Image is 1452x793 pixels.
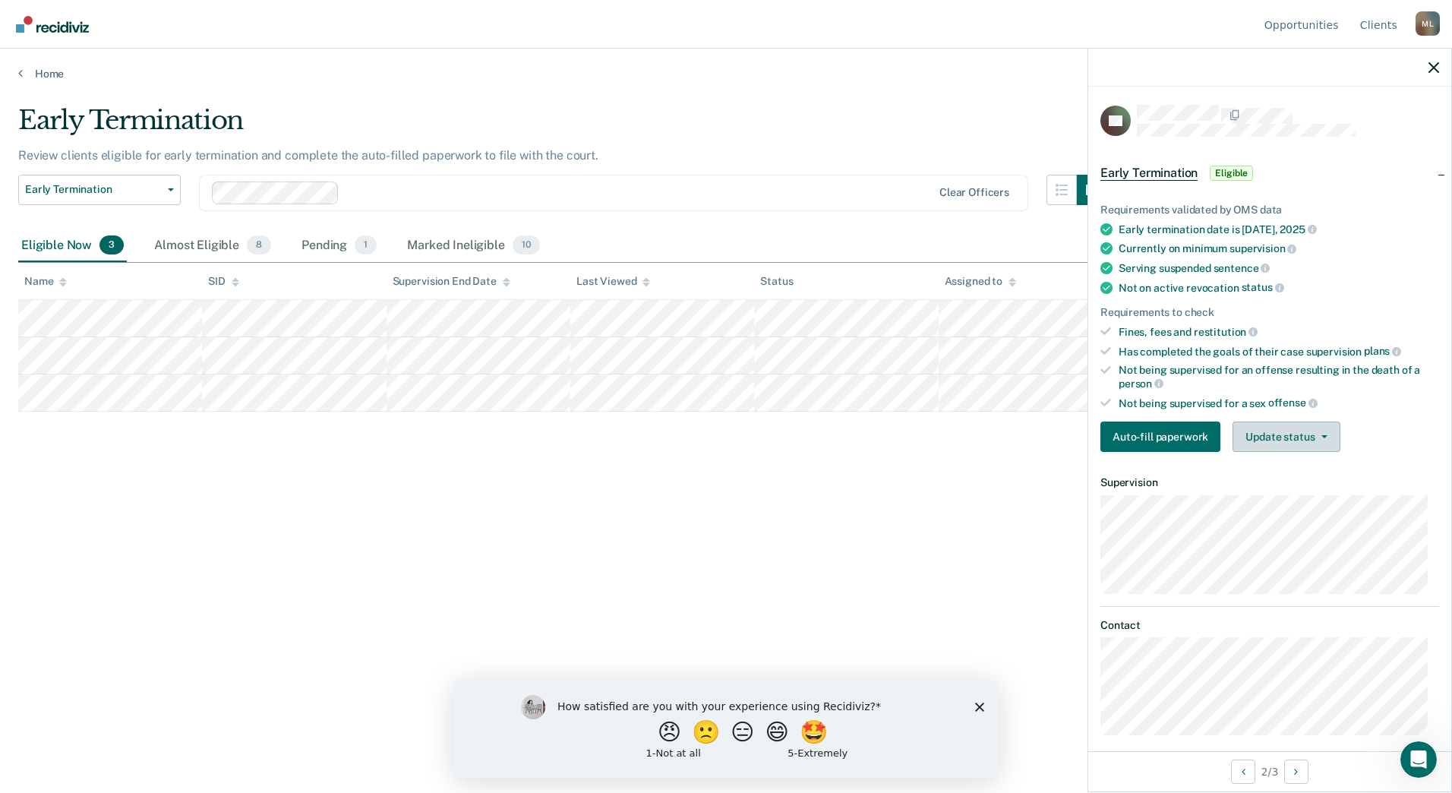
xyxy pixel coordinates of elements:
div: Requirements validated by OMS data [1100,204,1439,216]
a: Home [18,67,1434,81]
div: Eligible Now [18,229,127,263]
div: Pending [298,229,380,263]
div: Marked Ineligible [404,229,542,263]
button: Previous Opportunity [1231,760,1255,784]
iframe: Intercom live chat [1400,741,1437,778]
button: Auto-fill paperwork [1100,422,1220,452]
button: Update status [1233,422,1340,452]
div: Name [24,275,67,288]
span: restitution [1194,326,1258,338]
span: person [1119,378,1163,390]
button: Profile dropdown button [1416,11,1440,36]
span: plans [1364,345,1401,357]
button: Next Opportunity [1284,760,1308,784]
div: Fines, fees and [1119,325,1439,339]
span: status [1242,281,1284,293]
div: SID [208,275,239,288]
div: Almost Eligible [151,229,274,263]
div: M L [1416,11,1440,36]
div: Not on active revocation [1119,281,1439,295]
div: Currently on minimum [1119,242,1439,255]
p: Review clients eligible for early termination and complete the auto-filled paperwork to file with... [18,148,598,163]
div: Has completed the goals of their case supervision [1119,345,1439,359]
span: 3 [99,235,124,255]
div: Last Viewed [576,275,650,288]
div: Early Termination [18,105,1107,148]
span: sentence [1214,262,1270,274]
div: Early TerminationEligible [1088,149,1451,197]
div: Assigned to [945,275,1016,288]
img: Recidiviz [16,16,89,33]
dt: Contact [1100,619,1439,632]
iframe: Survey by Kim from Recidiviz [454,680,998,778]
dt: Supervision [1100,476,1439,489]
a: Navigate to form link [1100,422,1226,452]
span: 2025 [1280,223,1316,235]
span: Eligible [1210,166,1253,181]
div: Serving suspended [1119,261,1439,275]
div: Not being supervised for an offense resulting in the death of a [1119,364,1439,390]
div: Early termination date is [DATE], [1119,223,1439,236]
div: Clear officers [939,186,1009,199]
div: Supervision End Date [393,275,510,288]
span: supervision [1229,242,1296,254]
span: Early Termination [25,183,162,196]
div: Requirements to check [1100,306,1439,319]
span: 8 [247,235,271,255]
span: offense [1268,396,1318,409]
div: 2 / 3 [1088,751,1451,791]
span: Early Termination [1100,166,1198,181]
span: 10 [513,235,540,255]
div: Not being supervised for a sex [1119,396,1439,410]
div: Status [760,275,793,288]
span: 1 [355,235,377,255]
